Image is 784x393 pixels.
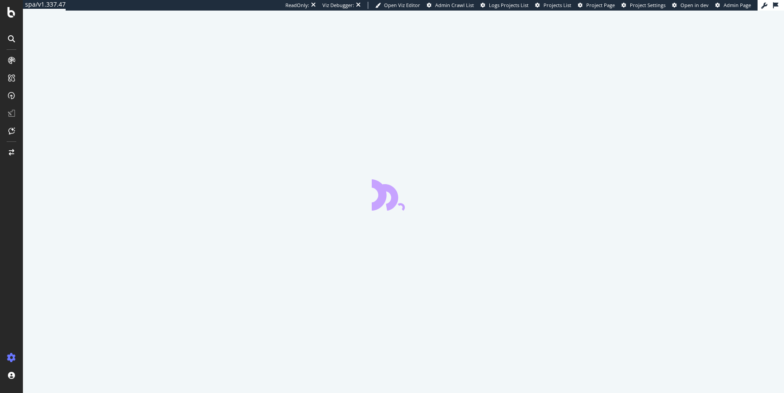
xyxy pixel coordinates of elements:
[630,2,666,8] span: Project Settings
[586,2,615,8] span: Project Page
[680,2,709,8] span: Open in dev
[489,2,529,8] span: Logs Projects List
[535,2,571,9] a: Projects List
[375,2,420,9] a: Open Viz Editor
[435,2,474,8] span: Admin Crawl List
[384,2,420,8] span: Open Viz Editor
[427,2,474,9] a: Admin Crawl List
[715,2,751,9] a: Admin Page
[724,2,751,8] span: Admin Page
[672,2,709,9] a: Open in dev
[372,179,435,211] div: animation
[621,2,666,9] a: Project Settings
[544,2,571,8] span: Projects List
[322,2,354,9] div: Viz Debugger:
[481,2,529,9] a: Logs Projects List
[285,2,309,9] div: ReadOnly:
[578,2,615,9] a: Project Page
